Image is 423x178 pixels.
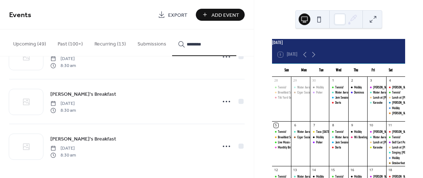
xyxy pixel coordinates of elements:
[329,100,348,105] div: Darts
[50,145,76,152] span: [DATE]
[310,85,329,90] div: Molkky
[392,155,400,160] div: Molkky
[347,64,365,77] div: Thu
[367,129,386,134] div: Cathy's Breakfast
[392,106,400,110] div: Molkky
[312,123,316,127] div: 7
[350,123,354,127] div: 9
[365,64,382,77] div: Fri
[329,90,348,95] div: Water Aerobics
[278,140,310,145] div: Live Music- [PERSON_NAME]
[348,129,367,134] div: Molkky
[272,90,291,95] div: Breakfast Social
[278,95,307,100] div: Tiki Yard Games & Social
[291,85,310,90] div: Water Aerobics
[335,100,341,105] div: Darts
[50,62,76,69] span: 8:30 am
[331,123,335,127] div: 8
[392,150,420,155] div: Singing [PERSON_NAME]
[316,140,323,145] div: Poker
[388,168,392,172] div: 18
[367,135,386,139] div: Water Aerobics
[350,79,354,83] div: 2
[50,107,76,114] span: 8:30 am
[297,85,315,90] div: Water Aerobics
[369,123,373,127] div: 10
[278,135,296,139] div: Breakfast Social
[348,90,367,95] div: Dominos
[295,64,313,77] div: Mon
[354,129,362,134] div: Molkky
[274,123,278,127] div: 5
[329,95,348,100] div: Jam Session
[367,85,386,90] div: Cathy's Breakfast
[392,100,421,105] div: [PERSON_NAME] poolside
[373,140,410,145] div: Lunch at [PERSON_NAME]'s Cafe'
[50,152,76,158] span: 8:30 am
[50,135,116,143] a: [PERSON_NAME]'s Breakfast
[331,168,335,172] div: 15
[278,129,286,134] div: Tennis!
[272,85,291,90] div: Tennis!
[293,123,297,127] div: 6
[335,90,353,95] div: Water Aerobics
[367,100,386,105] div: Karaoke
[386,85,405,90] div: Cathy's Breakfast
[297,135,311,139] div: Cigar Social
[278,64,295,77] div: Sun
[386,100,405,105] div: DJ HOWARD poolside
[386,111,405,115] div: Ricky & Brenda Welcome Home Party
[367,95,386,100] div: Lunch at Cathy's Cafe'
[369,79,373,83] div: 3
[293,168,297,172] div: 13
[329,140,348,145] div: Jam Session
[386,129,405,134] div: Cathy's Breakfast
[373,100,383,105] div: Karaoke
[386,155,405,160] div: Molkky
[278,85,286,90] div: Tennis!
[367,140,386,145] div: Lunch at Cathy's Cafe'
[335,135,353,139] div: Water Aerobics
[310,135,329,139] div: Molkky
[367,90,386,95] div: Water Aerobics
[354,135,374,139] div: Wii Bowling Night
[386,135,405,139] div: Tennis!
[386,161,405,165] div: Octoberfest & Costume Contest
[310,129,329,134] div: Taco Tuesday Potluck
[373,85,405,90] div: [PERSON_NAME]'s Breakfast
[272,39,405,46] div: [DATE]
[50,135,116,143] span: [PERSON_NAME]'s Breakfast
[274,79,278,83] div: 28
[329,129,348,134] div: Tennis!
[335,129,344,134] div: Tennis!
[52,29,89,55] button: Past (100+)
[329,135,348,139] div: Water Aerobics
[297,90,311,95] div: Cigar Social
[335,85,344,90] div: Tennis!
[272,95,291,100] div: Tiki Yard Games & Social
[274,168,278,172] div: 12
[354,85,362,90] div: Molkky
[50,56,76,62] span: [DATE]
[272,135,291,139] div: Breakfast Social
[348,135,367,139] div: Wii Bowling Night
[335,145,341,150] div: Darts
[386,95,405,100] div: Lunch at Cathy's Cafe'
[373,145,383,150] div: Karaoke
[388,79,392,83] div: 4
[329,85,348,90] div: Tennis!
[386,140,405,145] div: Golf Cart Poker Crawl
[7,29,52,55] button: Upcoming (49)
[293,79,297,83] div: 29
[386,145,405,150] div: Lunch at Cathy's Cafe'
[50,100,76,107] span: [DATE]
[196,9,245,21] button: Add Event
[386,90,405,95] div: Tennis!
[132,29,172,55] button: Submissions
[350,168,354,172] div: 16
[50,90,116,98] a: [PERSON_NAME]'s Breakfast
[89,29,132,55] button: Recurring (13)
[312,168,316,172] div: 14
[369,168,373,172] div: 17
[392,90,400,95] div: Tennis!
